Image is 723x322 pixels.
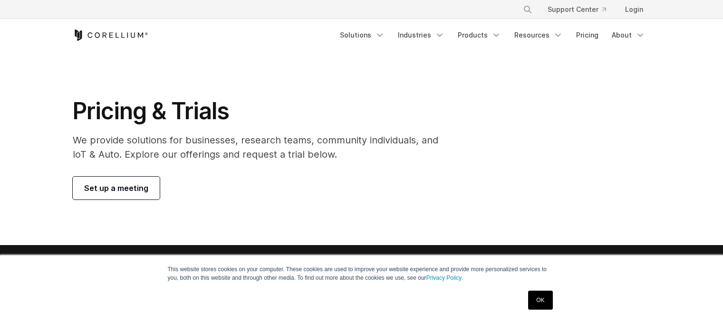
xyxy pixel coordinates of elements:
span: Set up a meeting [84,182,148,194]
a: Products [452,27,507,44]
a: Set up a meeting [73,177,160,199]
a: Support Center [540,1,614,18]
a: About [606,27,651,44]
p: This website stores cookies on your computer. These cookies are used to improve your website expe... [168,265,556,282]
a: Login [617,1,651,18]
p: We provide solutions for businesses, research teams, community individuals, and IoT & Auto. Explo... [73,133,452,161]
a: Pricing [570,27,604,44]
div: Navigation Menu [511,1,651,18]
a: Resources [509,27,569,44]
a: Solutions [334,27,390,44]
div: Navigation Menu [334,27,651,44]
a: OK [528,291,552,310]
h1: Pricing & Trials [73,97,452,125]
button: Search [519,1,536,18]
a: Industries [392,27,450,44]
a: Privacy Policy. [426,275,463,281]
a: Corellium Home [73,29,148,41]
